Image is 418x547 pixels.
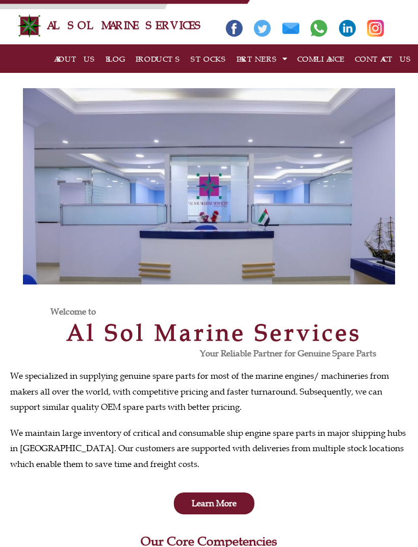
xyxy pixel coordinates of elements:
[10,321,418,344] h2: Al Sol Marine Services
[130,46,186,71] a: PRODUCTS
[231,46,292,71] a: PARTNERS
[17,13,42,38] img: Alsolmarine-logo
[350,46,416,71] a: CONTACT US
[174,492,254,514] a: Learn More
[10,368,413,415] p: We specialized in supplying genuine spare parts for most of the marine engines/ machineries from ...
[10,425,413,472] p: We maintain large inventory of critical and consumable ship engine spare parts in major shipping ...
[292,46,350,71] a: COMPLIANCE
[50,307,418,316] h3: Welcome to
[47,19,204,32] a: AL SOL MARINE SERVICES
[100,46,130,71] a: BLOG
[49,46,100,71] a: ABOUT US
[10,349,376,358] h3: Your Reliable Partner for Genuine Spare Parts
[192,499,237,508] span: Learn More
[186,46,231,71] a: STOCKS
